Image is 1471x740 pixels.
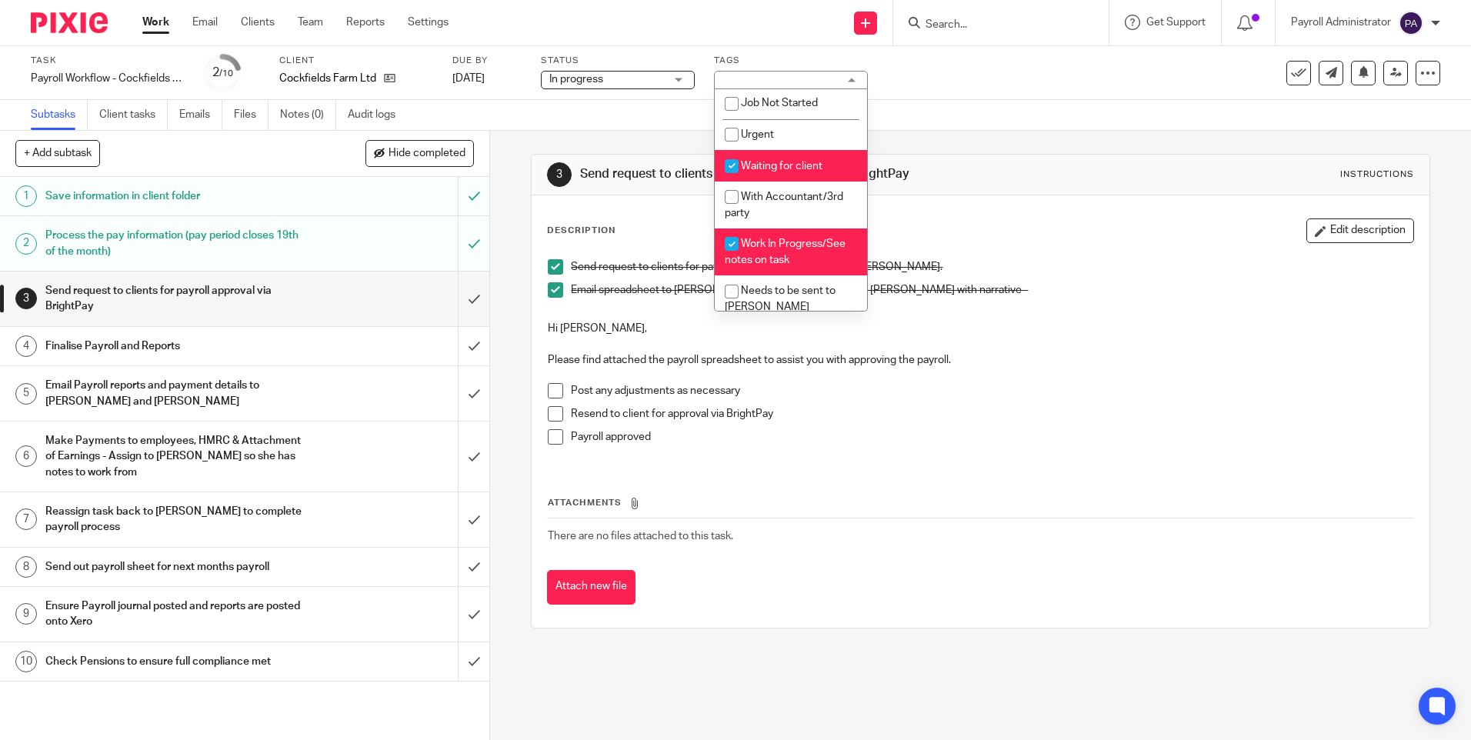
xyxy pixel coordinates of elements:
h1: Process the pay information (pay period closes 19th of the month) [45,224,310,263]
div: 2 [15,233,37,255]
span: Work In Progress/See notes on task [725,238,846,265]
div: 9 [15,603,37,625]
a: Audit logs [348,100,407,130]
h1: Send request to clients for payroll approval via BrightPay [45,279,310,318]
p: Resend to client for approval via BrightPay [571,406,1413,422]
button: Hide completed [365,140,474,166]
a: Files [234,100,269,130]
span: Needs to be sent to [PERSON_NAME] [725,285,836,312]
h1: Check Pensions to ensure full compliance met [45,650,310,673]
div: 4 [15,335,37,357]
input: Search [924,18,1062,32]
label: Due by [452,55,522,67]
p: Please find attached the payroll spreadsheet to assist you with approving the payroll. [548,352,1413,368]
div: Payroll Workflow - Cockfields Farm Ltd [31,71,185,86]
small: /10 [219,69,233,78]
button: Attach new file [547,570,635,605]
span: [DATE] [452,73,485,84]
p: Hi [PERSON_NAME], [548,321,1413,336]
span: Waiting for client [741,161,822,172]
p: Description [547,225,615,237]
p: Payroll approved [571,429,1413,445]
h1: Reassign task back to [PERSON_NAME] to complete payroll process [45,500,310,539]
label: Task [31,55,185,67]
span: Attachments [548,498,622,507]
span: Hide completed [389,148,465,160]
h1: Finalise Payroll and Reports [45,335,310,358]
div: 1 [15,185,37,207]
a: Email [192,15,218,30]
span: Job Not Started [741,98,818,108]
span: In progress [549,74,603,85]
p: Post any adjustments as necessary [571,383,1413,398]
p: Email spreadsheet to [PERSON_NAME], [PERSON_NAME] and [PERSON_NAME] with narrative - [571,282,1413,298]
div: 2 [212,64,233,82]
p: Cockfields Farm Ltd [279,71,376,86]
div: 6 [15,445,37,467]
div: 8 [15,556,37,578]
button: Edit description [1306,218,1414,243]
h1: Send out payroll sheet for next months payroll [45,555,310,578]
h1: Email Payroll reports and payment details to [PERSON_NAME] and [PERSON_NAME] [45,374,310,413]
h1: Make Payments to employees, HMRC & Attachment of Earnings - Assign to [PERSON_NAME] so she has no... [45,429,310,484]
div: 3 [547,162,572,187]
a: Work [142,15,169,30]
div: Instructions [1340,168,1414,181]
a: Team [298,15,323,30]
div: 3 [15,288,37,309]
img: Pixie [31,12,108,33]
span: Urgent [741,129,774,140]
h1: Send request to clients for payroll approval via BrightPay [580,166,1013,182]
button: + Add subtask [15,140,100,166]
span: There are no files attached to this task. [548,531,733,542]
h1: Save information in client folder [45,185,310,208]
a: Emails [179,100,222,130]
label: Status [541,55,695,67]
p: Payroll Administrator [1291,15,1391,30]
h1: Ensure Payroll journal posted and reports are posted onto Xero [45,595,310,634]
a: Client tasks [99,100,168,130]
span: With Accountant/3rd party [725,192,843,218]
p: Send request to clients for payroll approval via BrightPay to [PERSON_NAME]. [571,259,1413,275]
div: 10 [15,651,37,672]
label: Client [279,55,433,67]
div: 7 [15,508,37,530]
a: Reports [346,15,385,30]
div: 5 [15,383,37,405]
img: svg%3E [1399,11,1423,35]
label: Tags [714,55,868,67]
span: Get Support [1146,17,1206,28]
a: Notes (0) [280,100,336,130]
a: Subtasks [31,100,88,130]
a: Settings [408,15,449,30]
a: Clients [241,15,275,30]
